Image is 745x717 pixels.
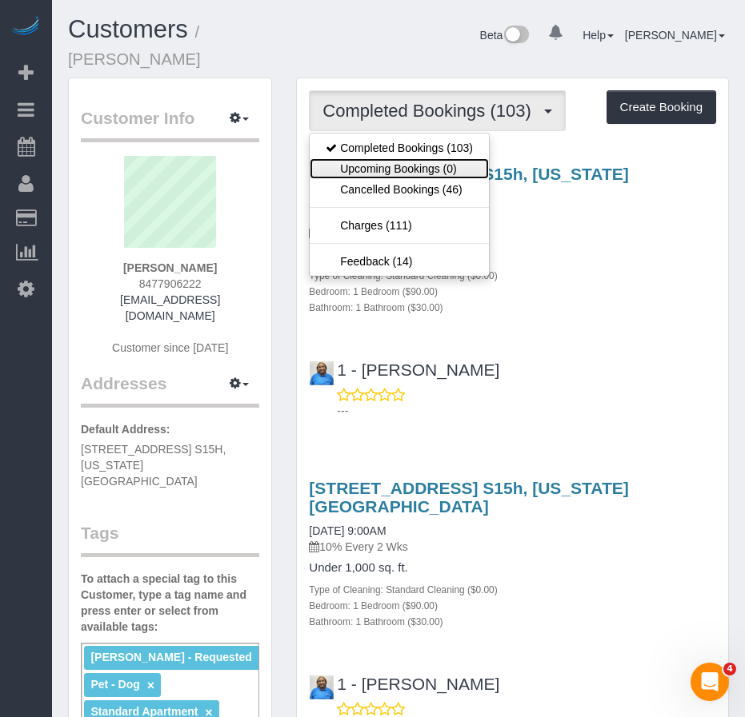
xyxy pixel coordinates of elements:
img: 1 - Nastassia Campbell [310,675,334,699]
button: Completed Bookings (103) [309,90,566,131]
span: 4 [723,663,736,675]
a: Beta [480,29,530,42]
span: Customer since [DATE] [112,341,228,354]
label: To attach a special tag to this Customer, type a tag name and press enter or select from availabl... [81,571,259,635]
a: Feedback (14) [310,251,489,272]
span: Completed Bookings (103) [322,101,539,121]
p: 10% Every 2 Wks [309,539,716,555]
a: Help [583,29,614,42]
legend: Tags [81,521,259,557]
legend: Customer Info [81,106,259,142]
small: Bedroom: 1 Bedroom ($90.00) [309,286,438,297]
a: × [147,679,154,692]
a: [PERSON_NAME] [625,29,725,42]
a: [DATE] 9:00AM [309,524,386,537]
a: Charges (111) [310,215,489,236]
a: Customers [68,15,188,43]
a: Completed Bookings (103) [310,137,489,158]
a: Upcoming Bookings (0) [310,158,489,179]
a: 1 - [PERSON_NAME] [309,360,499,379]
strong: [PERSON_NAME] [123,261,217,274]
span: [PERSON_NAME] - Requested [90,651,251,663]
span: Pet - Dog [90,678,139,691]
span: [STREET_ADDRESS] S15H, [US_STATE][GEOGRAPHIC_DATA] [81,443,226,488]
span: 8477906222 [139,277,202,290]
label: Default Address: [81,421,170,437]
h4: Under 1,000 sq. ft. [309,247,716,261]
img: 1 - Nastassia Campbell [310,361,334,385]
h4: Under 1,000 sq. ft. [309,561,716,575]
button: Create Booking [607,90,716,124]
small: Type of Cleaning: Standard Cleaning ($0.00) [309,584,497,596]
small: Bedroom: 1 Bedroom ($90.00) [309,600,438,611]
p: --- [337,403,716,419]
small: Bathroom: 1 Bathroom ($30.00) [309,302,443,313]
small: Bathroom: 1 Bathroom ($30.00) [309,616,443,627]
a: 1 - [PERSON_NAME] [309,675,499,693]
img: Automaid Logo [10,16,42,38]
a: [STREET_ADDRESS] S15h, [US_STATE][GEOGRAPHIC_DATA] [309,479,628,516]
p: 10% Every 2 Wks [309,225,716,241]
a: Cancelled Bookings (46) [310,179,489,200]
iframe: Intercom live chat [691,663,729,701]
small: Type of Cleaning: Standard Cleaning ($0.00) [309,270,497,281]
a: [EMAIL_ADDRESS][DOMAIN_NAME] [120,293,220,322]
img: New interface [503,26,529,46]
